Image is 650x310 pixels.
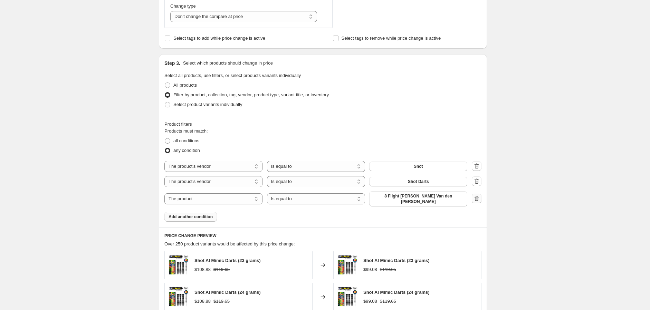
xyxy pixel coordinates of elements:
[164,121,481,128] div: Product filters
[169,214,213,220] span: Add another condition
[164,73,301,78] span: Select all products, use filters, or select products variants individually
[373,193,463,204] span: 8 Flight [PERSON_NAME] Van den [PERSON_NAME]
[408,179,429,184] span: Shot Darts
[363,266,377,273] div: $99.08
[183,60,273,67] p: Select which products should change in price
[164,241,295,246] span: Over 250 product variants would be affected by this price change:
[414,164,423,169] span: Shot
[164,60,180,67] h2: Step 3.
[380,298,396,305] strike: $119.65
[213,298,230,305] strike: $119.65
[369,162,467,171] button: Shot
[173,83,197,88] span: All products
[363,290,430,295] span: Shot AI Mimic Darts (24 grams)
[164,233,481,239] h6: PRICE CHANGE PREVIEW
[173,138,199,143] span: all conditions
[164,128,208,134] span: Products must match:
[363,298,377,305] div: $99.08
[369,191,467,206] button: 8 Flight Dimitri Van den Bergh
[194,290,261,295] span: Shot AI Mimic Darts (24 grams)
[363,258,430,263] span: Shot AI Mimic Darts (23 grams)
[173,148,200,153] span: any condition
[337,255,358,275] img: d3053-lot_1_80x.jpg
[194,258,261,263] span: Shot AI Mimic Darts (23 grams)
[194,298,211,305] div: $108.88
[337,287,358,307] img: d3053-lot_1_80x.jpg
[170,3,196,9] span: Change type
[173,102,242,107] span: Select product variants individually
[380,266,396,273] strike: $119.65
[168,287,189,307] img: d3053-lot_1_80x.jpg
[168,255,189,275] img: d3053-lot_1_80x.jpg
[342,36,441,41] span: Select tags to remove while price change is active
[194,266,211,273] div: $108.88
[164,212,217,222] button: Add another condition
[173,36,265,41] span: Select tags to add while price change is active
[213,266,230,273] strike: $119.65
[173,92,329,97] span: Filter by product, collection, tag, vendor, product type, variant title, or inventory
[369,177,467,186] button: Shot Darts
